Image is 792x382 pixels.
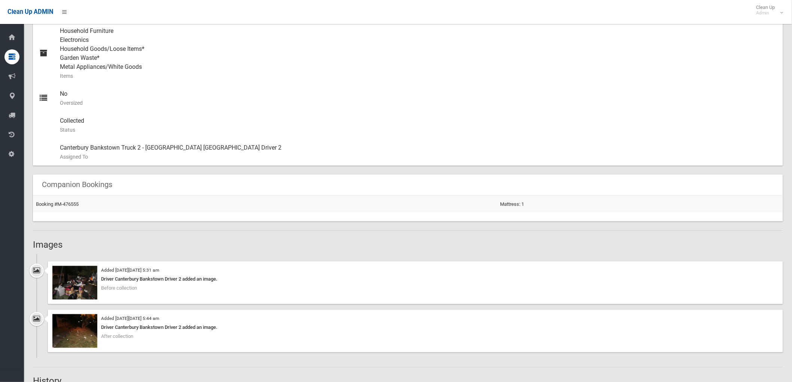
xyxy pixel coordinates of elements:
[60,125,777,134] small: Status
[36,201,79,207] a: Booking #M-476555
[497,196,783,213] td: Mattress: 1
[101,316,159,321] small: Added [DATE][DATE] 5:44 am
[101,334,133,339] span: After collection
[33,240,783,250] h2: Images
[52,275,779,284] div: Driver Canterbury Bankstown Driver 2 added an image.
[7,8,53,15] span: Clean Up ADMIN
[52,314,97,348] img: 2025-08-0705.44.182348253059601152808.jpg
[60,98,777,107] small: Oversized
[60,139,777,166] div: Canterbury Bankstown Truck 2 - [GEOGRAPHIC_DATA] [GEOGRAPHIC_DATA] Driver 2
[101,268,159,273] small: Added [DATE][DATE] 5:31 am
[753,4,783,16] span: Clean Up
[52,266,97,300] img: 2025-08-0705.30.498920878114885596335.jpg
[60,85,777,112] div: No
[60,112,777,139] div: Collected
[60,22,777,85] div: Household Furniture Electronics Household Goods/Loose Items* Garden Waste* Metal Appliances/White...
[756,10,775,16] small: Admin
[60,71,777,80] small: Items
[60,152,777,161] small: Assigned To
[101,285,137,291] span: Before collection
[33,177,121,192] header: Companion Bookings
[52,323,779,332] div: Driver Canterbury Bankstown Driver 2 added an image.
